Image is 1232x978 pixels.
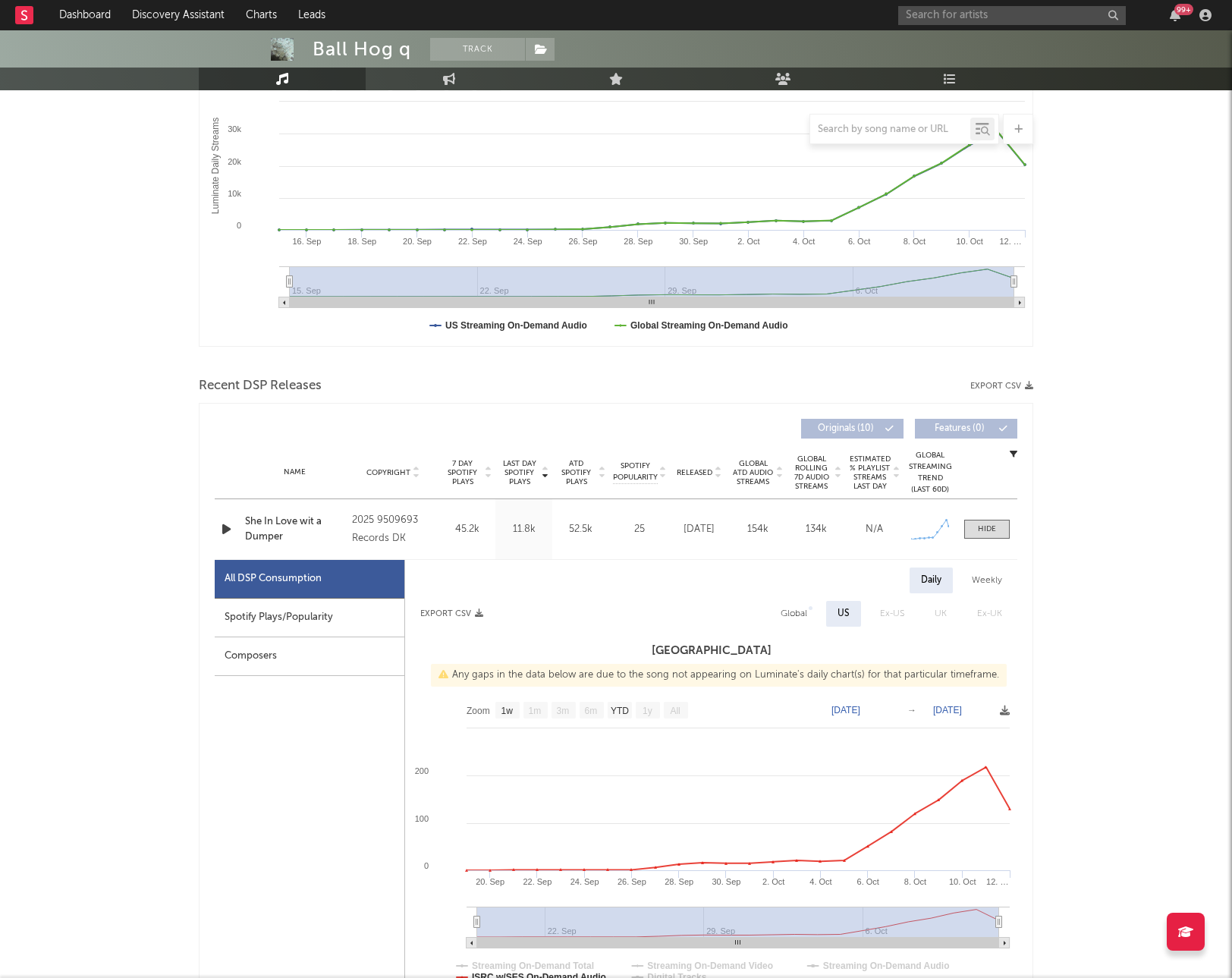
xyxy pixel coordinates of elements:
text: 24. Sep [514,237,542,246]
input: Search for artists [898,6,1126,25]
text: 24. Sep [570,877,599,886]
text: YTD [611,706,629,716]
div: All DSP Consumption [215,560,404,599]
span: Recent DSP Releases [199,377,322,395]
div: Ball Hog q [313,38,411,61]
text: 10k [228,189,241,198]
div: 25 [613,522,666,537]
div: 99 + [1174,4,1193,15]
h3: [GEOGRAPHIC_DATA] [405,642,1017,660]
button: 99+ [1170,9,1180,21]
text: 20. Sep [476,877,504,886]
text: 6. Oct [857,877,879,886]
span: Originals ( 10 ) [811,424,881,433]
div: Composers [215,637,404,676]
button: Export CSV [970,382,1033,391]
text: 12. … [999,237,1021,246]
text: 28. Sep [624,237,652,246]
text: 20. Sep [403,237,432,246]
div: US [838,605,850,623]
text: 28. Sep [665,877,693,886]
text: 1y [643,706,652,716]
span: Features ( 0 ) [925,424,995,433]
span: 7 Day Spotify Plays [442,459,482,486]
span: ATD Spotify Plays [556,459,596,486]
text: 10. Oct [949,877,976,886]
text: 12. … [986,877,1008,886]
div: 52.5k [556,522,605,537]
div: Any gaps in the data below are due to the song not appearing on Luminate's daily chart(s) for tha... [431,664,1007,687]
text: 3m [557,706,570,716]
text: 200 [415,766,429,775]
text: 4. Oct [809,877,831,886]
text: 0 [237,221,241,230]
button: Track [430,38,525,61]
div: N/A [849,522,900,537]
text: 100 [415,814,429,823]
text: Streaming On-Demand Audio [823,961,950,971]
text: 26. Sep [618,877,646,886]
button: Originals(10) [801,419,904,439]
text: 2. Oct [762,877,784,886]
text: US Streaming On-Demand Audio [445,320,587,331]
text: 10. Oct [956,237,982,246]
text: 16. Sep [292,237,321,246]
span: Spotify Popularity [613,461,658,483]
text: Luminate Daily Streams [210,118,221,214]
div: Daily [910,568,953,593]
button: Export CSV [420,609,483,618]
text: 1w [501,706,514,716]
a: She In Love wit a Dumper [245,514,344,544]
div: 2025 9509693 Records DK [352,511,435,548]
text: → [907,705,916,715]
text: 18. Sep [347,237,376,246]
text: 30. Sep [679,237,708,246]
div: 154k [732,522,783,537]
text: 30. Sep [712,877,740,886]
text: 2. Oct [737,237,759,246]
div: Name [245,467,344,478]
text: 6. Oct [848,237,870,246]
text: 1m [529,706,542,716]
span: Global Rolling 7D Audio Streams [790,454,832,491]
div: 134k [790,522,841,537]
text: All [670,706,680,716]
span: Global ATD Audio Streams [732,459,774,486]
text: 20k [228,157,241,166]
div: Spotify Plays/Popularity [215,599,404,637]
div: [DATE] [674,522,724,537]
button: Features(0) [915,419,1017,439]
input: Search by song name or URL [810,124,970,136]
div: Global Streaming Trend (Last 60D) [907,450,953,495]
text: 8. Oct [904,877,926,886]
text: Zoom [467,706,490,716]
text: 26. Sep [569,237,598,246]
text: 4. Oct [793,237,815,246]
text: Streaming On-Demand Video [647,961,773,971]
text: [DATE] [933,705,962,715]
span: Copyright [366,468,410,477]
text: 22. Sep [523,877,552,886]
div: All DSP Consumption [225,570,322,588]
div: 11.8k [499,522,548,537]
text: Global Streaming On-Demand Audio [630,320,788,331]
text: 8. Oct [904,237,926,246]
span: Released [677,468,712,477]
svg: Luminate Daily Consumption [200,42,1032,346]
div: 45.2k [442,522,492,537]
text: Streaming On-Demand Total [472,961,594,971]
text: [DATE] [831,705,860,715]
text: 0 [424,861,429,870]
div: Weekly [960,568,1014,593]
text: 22. Sep [458,237,487,246]
text: 6m [585,706,598,716]
div: Global [781,605,807,623]
span: Last Day Spotify Plays [499,459,539,486]
span: Estimated % Playlist Streams Last Day [849,454,891,491]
